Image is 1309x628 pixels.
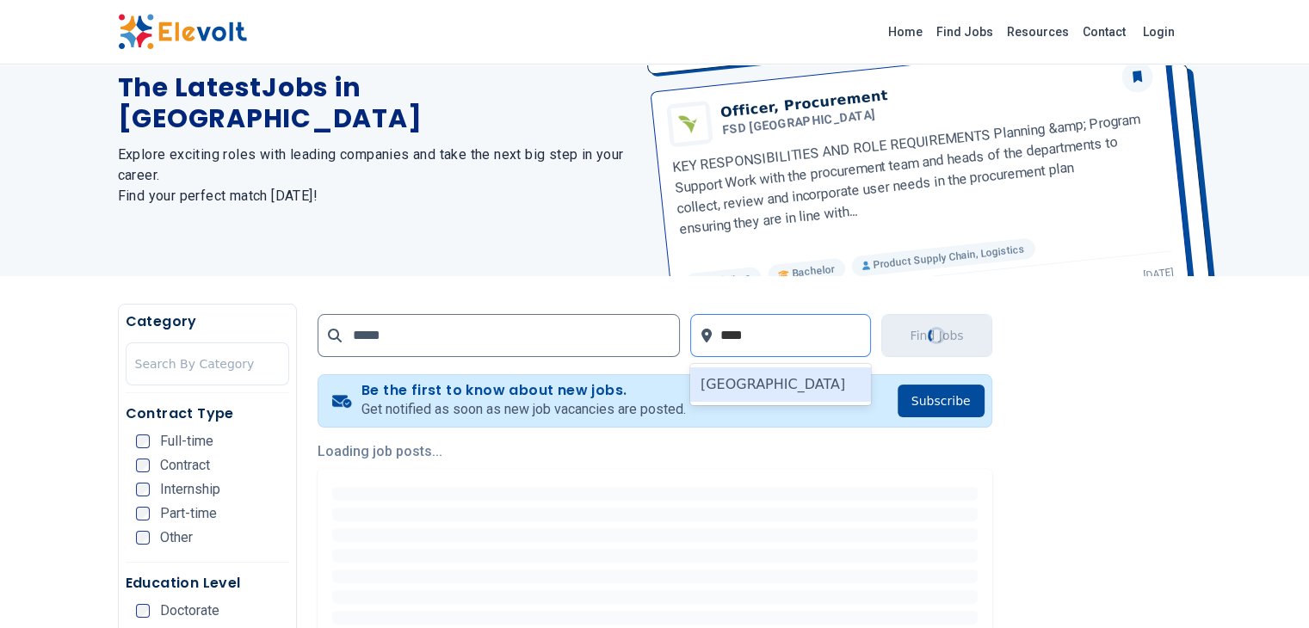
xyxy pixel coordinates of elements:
[160,507,217,520] span: Part-time
[1000,18,1076,46] a: Resources
[136,507,150,520] input: Part-time
[136,434,150,448] input: Full-time
[118,72,634,134] h1: The Latest Jobs in [GEOGRAPHIC_DATA]
[160,483,220,496] span: Internship
[136,531,150,545] input: Other
[1076,18,1133,46] a: Contact
[1223,545,1309,628] iframe: Chat Widget
[136,483,150,496] input: Internship
[136,604,150,618] input: Doctorate
[160,434,213,448] span: Full-time
[160,459,210,472] span: Contract
[361,382,686,399] h4: Be the first to know about new jobs.
[126,573,289,594] h5: Education Level
[690,367,872,402] div: [GEOGRAPHIC_DATA]
[898,385,985,417] button: Subscribe
[136,459,150,472] input: Contract
[160,531,193,545] span: Other
[1133,15,1185,49] a: Login
[160,604,219,618] span: Doctorate
[118,145,634,206] h2: Explore exciting roles with leading companies and take the next big step in your career. Find you...
[118,14,247,50] img: Elevolt
[361,399,686,420] p: Get notified as soon as new job vacancies are posted.
[126,403,289,424] h5: Contract Type
[126,311,289,332] h5: Category
[881,18,929,46] a: Home
[318,441,992,462] p: Loading job posts...
[881,314,991,357] button: Find JobsLoading...
[929,18,1000,46] a: Find Jobs
[928,326,947,345] div: Loading...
